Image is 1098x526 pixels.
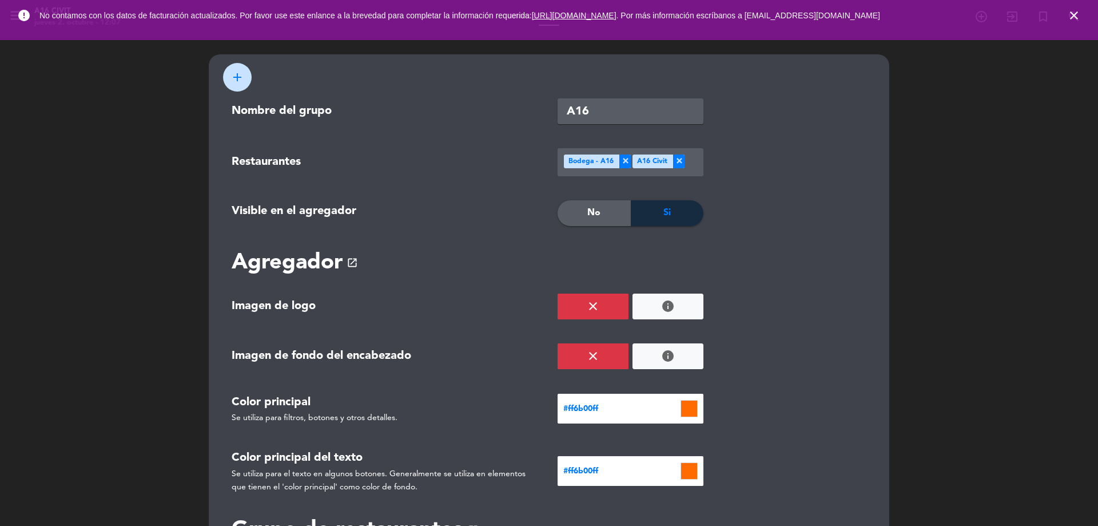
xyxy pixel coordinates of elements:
[223,63,252,92] button: add
[230,70,244,84] span: add
[637,157,667,165] span: A16 Civit
[673,155,685,168] span: ×
[232,347,540,366] div: Imagen de fondo del encabezado
[632,294,703,319] button: info
[587,205,600,220] span: No
[17,9,31,22] i: error
[563,465,681,478] span: #ff6b00ff
[39,11,880,20] span: No contamos con los datos de facturación actualizados. Por favor use este enlance a la brevedad p...
[558,343,628,369] button: close
[232,250,866,276] h2: Agregador
[563,402,681,416] span: #ff6b00ff
[586,299,600,313] i: close
[661,349,675,363] a: info
[558,294,628,319] button: close
[347,250,358,276] a: open_in_new
[232,297,540,316] div: Imagen de logo
[232,412,540,425] div: Se utiliza para filtros, botones y otros detalles.
[232,102,540,121] div: Nombre del grupo
[632,343,703,369] button: info
[232,449,540,468] div: Color principal del texto
[232,393,540,412] div: Color principal
[347,257,358,268] span: open_in_new
[232,202,356,221] label: Visible en el agregador
[619,155,631,168] span: ×
[663,205,671,220] span: Si
[232,153,540,172] div: Restaurantes
[532,11,616,20] a: [URL][DOMAIN_NAME]
[616,11,880,20] a: . Por más información escríbanos a [EMAIL_ADDRESS][DOMAIN_NAME]
[586,349,600,363] i: close
[568,157,614,165] span: Bodega - A16
[232,468,540,494] div: Se utiliza para el texto en algunos botones. Generalmente se utiliza en elementos que tienen el '...
[1067,9,1081,22] i: close
[661,299,675,313] a: info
